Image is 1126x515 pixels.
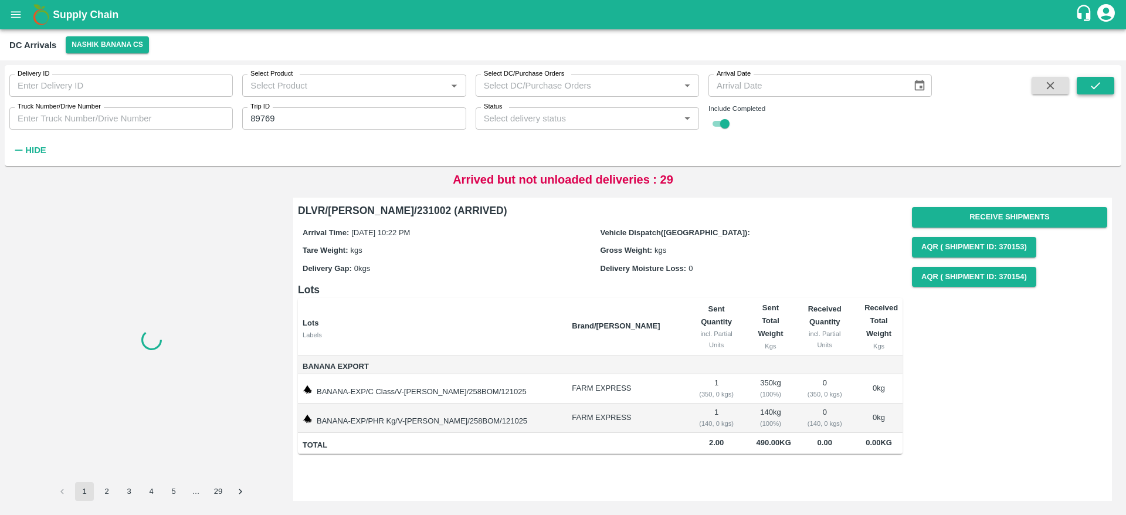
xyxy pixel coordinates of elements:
[303,360,562,374] span: Banana Export
[303,319,318,327] b: Lots
[479,111,676,126] input: Select delivery status
[689,264,693,273] span: 0
[696,389,738,399] div: ( 350, 0 kgs)
[864,303,898,338] b: Received Total Weight
[717,69,751,79] label: Arrival Date
[484,102,503,111] label: Status
[75,482,94,501] button: page 1
[680,78,695,93] button: Open
[298,374,562,404] td: BANANA-EXP/C Class/V-[PERSON_NAME]/258BOM/121025
[66,36,149,53] button: Select DC
[757,418,785,429] div: ( 100 %)
[912,267,1036,287] button: AQR ( Shipment Id: 370154)
[298,404,562,433] td: BANANA-EXP/PHR Kg/V-[PERSON_NAME]/258BOM/121025
[303,246,348,255] label: Tare Weight:
[250,102,270,111] label: Trip ID
[303,264,352,273] label: Delivery Gap:
[686,374,747,404] td: 1
[866,438,892,447] span: 0.00 Kg
[757,438,791,447] span: 490.00 Kg
[351,228,410,237] span: [DATE] 10:22 PM
[696,328,738,350] div: incl. Partial Units
[97,482,116,501] button: Go to page 2
[855,374,903,404] td: 0 kg
[855,404,903,433] td: 0 kg
[250,69,293,79] label: Select Product
[572,321,660,330] b: Brand/[PERSON_NAME]
[25,145,46,155] strong: Hide
[18,69,49,79] label: Delivery ID
[680,111,695,126] button: Open
[303,439,562,452] span: Total
[794,374,855,404] td: 0
[18,102,101,111] label: Truck Number/Drive Number
[912,237,1036,257] button: AQR ( Shipment Id: 370153)
[794,404,855,433] td: 0
[9,74,233,97] input: Enter Delivery ID
[803,436,846,450] span: 0.00
[654,246,666,255] span: kgs
[479,78,661,93] input: Select DC/Purchase Orders
[246,78,443,93] input: Select Product
[2,1,29,28] button: open drawer
[29,3,53,26] img: logo
[351,246,362,255] span: kgs
[747,404,795,433] td: 140 kg
[51,482,252,501] nav: pagination navigation
[601,264,687,273] label: Delivery Moisture Loss:
[120,482,138,501] button: Go to page 3
[601,246,653,255] label: Gross Weight:
[53,6,1075,23] a: Supply Chain
[53,9,118,21] b: Supply Chain
[708,74,904,97] input: Arrival Date
[701,304,732,326] b: Sent Quantity
[242,107,466,130] input: Enter Trip ID
[186,486,205,497] div: …
[142,482,161,501] button: Go to page 4
[757,341,785,351] div: Kgs
[601,228,750,237] label: Vehicle Dispatch([GEOGRAPHIC_DATA]):
[758,303,783,338] b: Sent Total Weight
[9,107,233,130] input: Enter Truck Number/Drive Number
[562,374,686,404] td: FARM EXPRESS
[453,171,673,188] p: Arrived but not unloaded deliveries : 29
[803,328,846,350] div: incl. Partial Units
[209,482,228,501] button: Go to page 29
[231,482,250,501] button: Go to next page
[757,389,785,399] div: ( 100 %)
[9,140,49,160] button: Hide
[298,282,903,298] h6: Lots
[354,264,370,273] span: 0 kgs
[908,74,931,97] button: Choose date
[9,38,56,53] div: DC Arrivals
[562,404,686,433] td: FARM EXPRESS
[696,418,738,429] div: ( 140, 0 kgs)
[696,436,738,450] span: 2.00
[484,69,564,79] label: Select DC/Purchase Orders
[298,202,903,219] h6: DLVR/[PERSON_NAME]/231002 (ARRIVED)
[686,404,747,433] td: 1
[303,330,562,340] div: Labels
[303,385,312,394] img: weight
[1096,2,1117,27] div: account of current user
[1075,4,1096,25] div: customer-support
[164,482,183,501] button: Go to page 5
[708,103,932,114] div: Include Completed
[808,304,842,326] b: Received Quantity
[303,414,312,423] img: weight
[803,389,846,399] div: ( 350, 0 kgs)
[803,418,846,429] div: ( 140, 0 kgs)
[912,207,1107,228] button: Receive Shipments
[303,228,349,237] label: Arrival Time:
[747,374,795,404] td: 350 kg
[446,78,462,93] button: Open
[864,341,893,351] div: Kgs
